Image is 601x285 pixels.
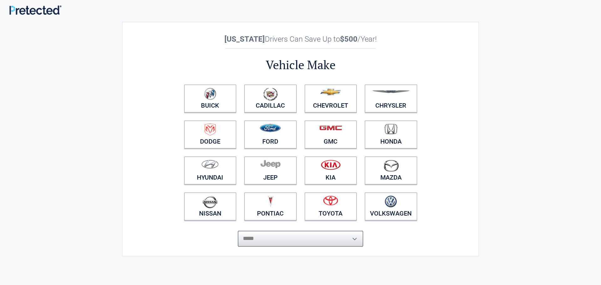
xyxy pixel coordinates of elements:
[203,196,218,208] img: nissan
[365,120,417,149] a: Honda
[204,88,216,100] img: buick
[305,120,357,149] a: GMC
[323,196,338,206] img: toyota
[244,120,297,149] a: Ford
[244,156,297,185] a: Jeep
[244,84,297,113] a: Cadillac
[319,125,342,130] img: gmc
[9,5,61,15] img: Main Logo
[383,160,399,172] img: mazda
[260,160,280,168] img: jeep
[305,156,357,185] a: Kia
[184,192,237,221] a: Nissan
[320,89,341,95] img: chevrolet
[224,35,265,43] b: [US_STATE]
[365,156,417,185] a: Mazda
[184,84,237,113] a: Buick
[201,160,219,169] img: hyundai
[205,124,216,136] img: dodge
[385,196,397,208] img: volkswagen
[263,88,278,101] img: cadillac
[184,156,237,185] a: Hyundai
[384,124,398,135] img: honda
[180,35,421,43] h2: Drivers Can Save Up to /Year
[365,84,417,113] a: Chrysler
[267,196,274,207] img: pontiac
[180,57,421,73] h2: Vehicle Make
[260,124,281,132] img: ford
[321,160,341,170] img: kia
[340,35,357,43] b: $500
[305,192,357,221] a: Toyota
[305,84,357,113] a: Chevrolet
[244,192,297,221] a: Pontiac
[372,90,410,93] img: chrysler
[365,192,417,221] a: Volkswagen
[184,120,237,149] a: Dodge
